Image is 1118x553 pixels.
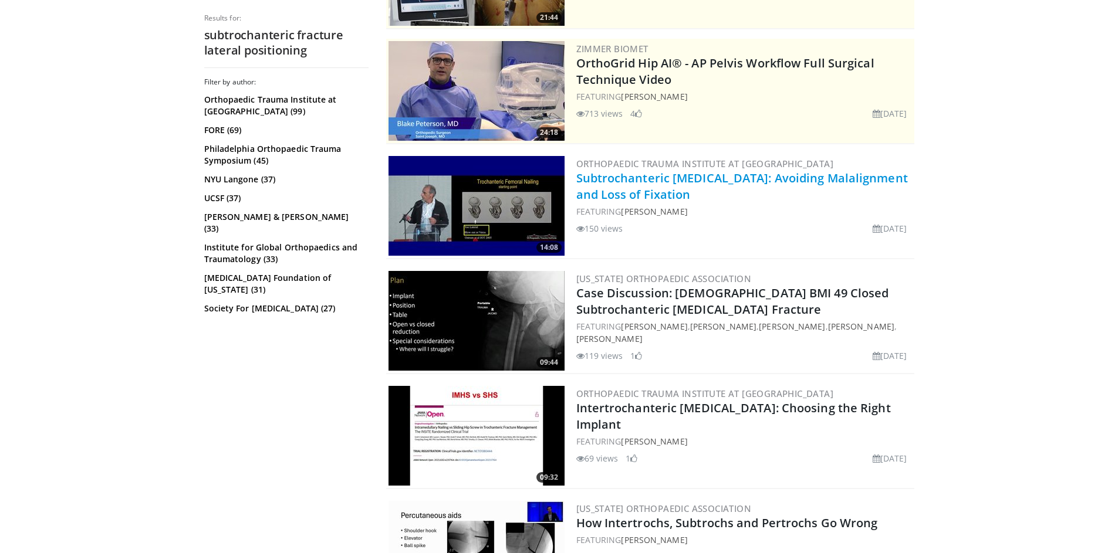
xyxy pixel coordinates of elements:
a: [PERSON_NAME] [621,534,687,545]
a: [PERSON_NAME] [621,91,687,102]
a: NYU Langone (37) [204,174,366,185]
a: FORE (69) [204,124,366,136]
a: [PERSON_NAME] [828,321,894,332]
img: c80c1d29-5d08-4b57-b833-2b3295cd5297.300x170_q85_crop-smart_upscale.jpg [389,41,565,141]
a: [PERSON_NAME] & [PERSON_NAME] (33) [204,211,366,235]
a: 14:08 [389,156,565,256]
a: [PERSON_NAME] [621,206,687,217]
a: [PERSON_NAME] [621,436,687,447]
a: 09:44 [389,271,565,371]
a: [PERSON_NAME] [621,321,687,332]
span: 09:32 [536,472,562,483]
img: b55b8039-9fef-426e-bd4f-69c0f199375c.300x170_q85_crop-smart_upscale.jpg [389,271,565,371]
span: 09:44 [536,357,562,368]
a: OrthoGrid Hip AI® - AP Pelvis Workflow Full Surgical Technique Video [576,55,874,87]
span: 24:18 [536,127,562,138]
p: Results for: [204,13,369,23]
div: FEATURING [576,534,912,546]
a: 24:18 [389,41,565,141]
div: FEATURING [576,90,912,103]
li: [DATE] [873,350,907,362]
li: 119 views [576,350,623,362]
a: Intertrochanteric [MEDICAL_DATA]: Choosing the Right Implant [576,400,891,432]
img: 19d19d80-da17-4c78-a7ac-5c909deab913.300x170_q85_crop-smart_upscale.jpg [389,156,565,256]
a: [PERSON_NAME] [759,321,825,332]
div: FEATURING [576,205,912,218]
div: FEATURING [576,435,912,447]
a: Institute for Global Orthopaedics and Traumatology (33) [204,242,366,265]
li: 1 [626,452,637,464]
span: 21:44 [536,12,562,23]
div: FEATURING , , , , [576,320,912,345]
a: How Intertrochs, Subtrochs and Pertrochs Go Wrong [576,515,878,531]
li: 150 views [576,222,623,235]
li: [DATE] [873,107,907,120]
a: UCSF (37) [204,192,366,204]
a: 09:32 [389,386,565,486]
a: Zimmer Biomet [576,43,648,55]
img: 5f3217d9-68d7-439b-ac53-9b3db67143c2.300x170_q85_crop-smart_upscale.jpg [389,386,565,486]
a: Orthopaedic Trauma Institute at [GEOGRAPHIC_DATA] [576,388,834,399]
li: [DATE] [873,222,907,235]
a: [MEDICAL_DATA] Foundation of [US_STATE] (31) [204,272,366,296]
h2: subtrochanteric fracture lateral positioning [204,28,369,58]
a: [PERSON_NAME] [690,321,756,332]
a: Philadelphia Orthopaedic Trauma Symposium (45) [204,143,366,167]
a: [US_STATE] Orthopaedic Association [576,273,752,284]
li: 713 views [576,107,623,120]
a: Orthopaedic Trauma Institute at [GEOGRAPHIC_DATA] (99) [204,94,366,117]
span: 14:08 [536,242,562,253]
a: Society For [MEDICAL_DATA] (27) [204,303,366,314]
a: Case Discussion: [DEMOGRAPHIC_DATA] BMI 49 Closed Subtrochanteric [MEDICAL_DATA] Fracture [576,285,889,317]
a: Orthopaedic Trauma Institute at [GEOGRAPHIC_DATA] [576,158,834,169]
li: 1 [630,350,642,362]
li: [DATE] [873,452,907,464]
a: Subtrochanteric [MEDICAL_DATA]: Avoiding Malalignment and Loss of Fixation [576,170,908,202]
li: 69 views [576,452,619,464]
a: [US_STATE] Orthopaedic Association [576,503,752,514]
h3: Filter by author: [204,77,369,87]
a: [PERSON_NAME] [576,333,643,344]
li: 4 [630,107,642,120]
